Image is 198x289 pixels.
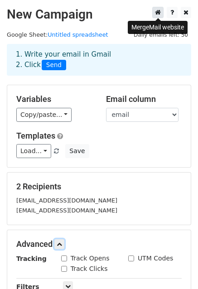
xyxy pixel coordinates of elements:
[128,21,188,34] div: MergeMail website
[16,144,51,158] a: Load...
[16,182,182,192] h5: 2 Recipients
[16,108,72,122] a: Copy/paste...
[16,94,92,104] h5: Variables
[16,131,55,140] a: Templates
[153,246,198,289] iframe: Chat Widget
[130,31,191,38] a: Daily emails left: 50
[16,197,117,204] small: [EMAIL_ADDRESS][DOMAIN_NAME]
[16,255,47,262] strong: Tracking
[71,264,108,274] label: Track Clicks
[7,7,191,22] h2: New Campaign
[16,239,182,249] h5: Advanced
[48,31,108,38] a: Untitled spreadsheet
[7,31,108,38] small: Google Sheet:
[71,254,110,263] label: Track Opens
[65,144,89,158] button: Save
[16,207,117,214] small: [EMAIL_ADDRESS][DOMAIN_NAME]
[9,49,189,70] div: 1. Write your email in Gmail 2. Click
[138,254,173,263] label: UTM Codes
[42,60,66,71] span: Send
[106,94,182,104] h5: Email column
